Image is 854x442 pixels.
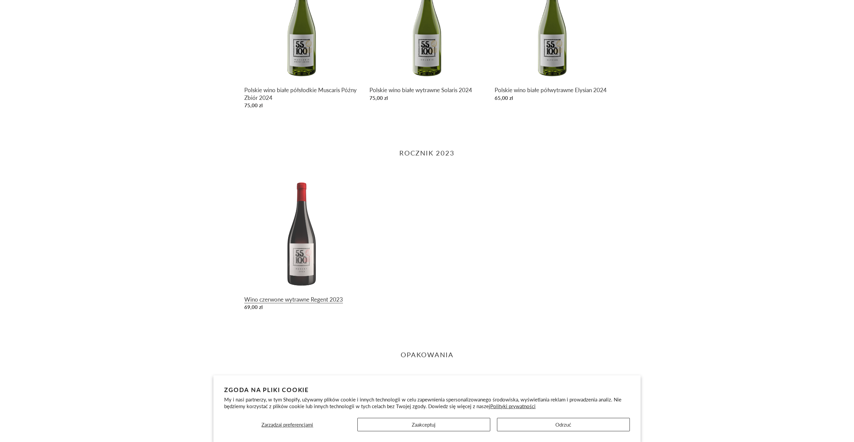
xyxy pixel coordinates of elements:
button: Zaakceptuj [357,418,490,431]
h2: ROCZNIK 2023 [244,149,610,157]
p: My i nasi partnerzy, w tym Shopify, używamy plików cookie i innych technologii w celu zapewnienia... [224,396,630,409]
span: Zarządzaj preferencjami [261,422,313,428]
button: Zarządzaj preferencjami [224,418,350,431]
a: Polityki prywatności [490,403,536,409]
h2: Zgoda na pliki cookie [224,386,630,393]
button: Odrzuć [497,418,630,431]
h2: OPAKOWANIA [244,351,610,359]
